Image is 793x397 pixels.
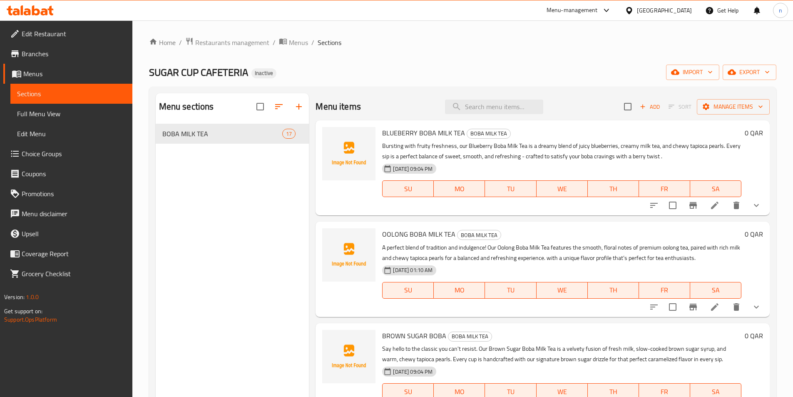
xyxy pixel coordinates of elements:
span: SA [694,284,738,296]
button: MO [434,180,485,197]
span: Grocery Checklist [22,269,126,279]
span: Select to update [664,298,681,316]
button: Branch-specific-item [683,195,703,215]
div: BOBA MILK TEA17 [156,124,309,144]
span: MO [437,183,482,195]
span: import [673,67,713,77]
li: / [311,37,314,47]
button: FR [639,282,690,299]
a: Coupons [3,164,132,184]
button: SA [690,180,741,197]
h6: 0 QAR [745,330,763,342]
span: SU [386,183,430,195]
button: show more [746,195,766,215]
h6: 0 QAR [745,228,763,240]
img: OOLONG BOBA MILK TEA [322,228,375,282]
span: BLUEBERRY BOBA MILK TEA [382,127,465,139]
span: BOBA MILK TEA [448,332,492,341]
p: Say hello to the classic you can't resist. Our Brown Sugar Boba Milk Tea is a velvety fusion of f... [382,344,741,365]
span: SA [694,183,738,195]
button: sort-choices [644,297,664,317]
span: Branches [22,49,126,59]
a: Grocery Checklist [3,264,132,284]
span: Full Menu View [17,109,126,119]
a: Home [149,37,176,47]
button: SU [382,282,434,299]
span: Menus [289,37,308,47]
span: TH [591,284,636,296]
button: MO [434,282,485,299]
a: Upsell [3,224,132,244]
div: [GEOGRAPHIC_DATA] [637,6,692,15]
span: [DATE] 09:04 PM [390,165,436,173]
button: TU [485,180,536,197]
h2: Menu sections [159,100,214,113]
button: delete [726,297,746,317]
span: SU [386,284,430,296]
button: SA [690,282,741,299]
span: MO [437,284,482,296]
nav: Menu sections [156,120,309,147]
input: search [445,100,543,114]
span: Restaurants management [195,37,269,47]
button: WE [537,282,588,299]
span: Coupons [22,169,126,179]
span: 17 [283,130,295,138]
img: BLUEBERRY BOBA MILK TEA [322,127,375,180]
a: Support.OpsPlatform [4,314,57,325]
a: Edit Restaurant [3,24,132,44]
a: Promotions [3,184,132,204]
span: SUGAR CUP CAFETERIA [149,63,248,82]
span: Select section [619,98,636,115]
span: Promotions [22,189,126,199]
span: Menu disclaimer [22,209,126,219]
a: Coverage Report [3,244,132,264]
a: Menus [279,37,308,48]
a: Menu disclaimer [3,204,132,224]
button: TH [588,282,639,299]
button: TU [485,282,536,299]
span: Add [639,102,661,112]
span: n [779,6,782,15]
span: Coverage Report [22,249,126,259]
svg: Show Choices [751,302,761,312]
p: Bursting with fruity freshness, our Blueberry Boba Milk Tea is a dreamy blend of juicy blueberrie... [382,141,741,162]
button: Manage items [697,99,770,115]
button: SU [382,180,434,197]
span: Select all sections [251,98,269,115]
span: Sections [17,89,126,99]
div: Menu-management [547,5,598,15]
span: BOBA MILK TEA [457,230,501,240]
a: Full Menu View [10,104,132,124]
span: Edit Restaurant [22,29,126,39]
button: show more [746,297,766,317]
span: Sections [318,37,341,47]
button: WE [537,180,588,197]
span: OOLONG BOBA MILK TEA [382,228,455,240]
button: export [723,65,776,80]
a: Edit menu item [710,200,720,210]
span: Select to update [664,197,681,214]
nav: breadcrumb [149,37,776,48]
span: Add item [636,100,663,113]
button: delete [726,195,746,215]
span: WE [540,284,584,296]
button: Add [636,100,663,113]
span: TH [591,183,636,195]
span: Sort sections [269,97,289,117]
button: Add section [289,97,309,117]
a: Branches [3,44,132,64]
span: BOBA MILK TEA [162,129,283,139]
span: Edit Menu [17,129,126,139]
span: export [729,67,770,77]
a: Edit menu item [710,302,720,312]
a: Edit Menu [10,124,132,144]
span: [DATE] 09:04 PM [390,368,436,376]
a: Restaurants management [185,37,269,48]
span: TU [488,183,533,195]
h6: 0 QAR [745,127,763,139]
h2: Menu items [316,100,361,113]
li: / [179,37,182,47]
span: Version: [4,292,25,302]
